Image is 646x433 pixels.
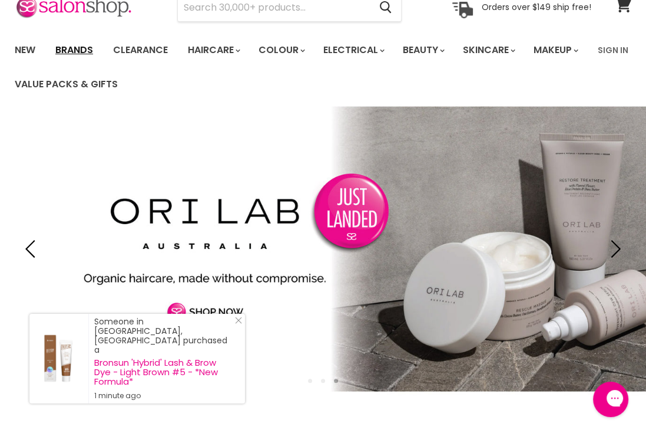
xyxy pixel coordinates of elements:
[482,2,591,12] p: Orders over $149 ship free!
[591,38,635,63] a: Sign In
[602,237,625,261] button: Next
[104,38,177,63] a: Clearance
[235,317,242,324] svg: Close Icon
[6,38,44,63] a: New
[94,317,233,401] div: Someone in [GEOGRAPHIC_DATA], [GEOGRAPHIC_DATA] purchased a
[250,38,312,63] a: Colour
[230,317,242,329] a: Close Notification
[6,33,591,101] ul: Main menu
[29,314,88,404] a: Visit product page
[6,72,127,97] a: Value Packs & Gifts
[525,38,585,63] a: Makeup
[394,38,452,63] a: Beauty
[94,391,233,401] small: 1 minute ago
[94,358,233,386] a: Bronsun 'Hybrid' Lash & Brow Dye - Light Brown #5 - *New Formula*
[308,379,312,383] li: Page dot 1
[47,38,102,63] a: Brands
[334,379,338,383] li: Page dot 3
[314,38,392,63] a: Electrical
[454,38,522,63] a: Skincare
[179,38,247,63] a: Haircare
[21,237,44,261] button: Previous
[587,378,634,421] iframe: Gorgias live chat messenger
[321,379,325,383] li: Page dot 2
